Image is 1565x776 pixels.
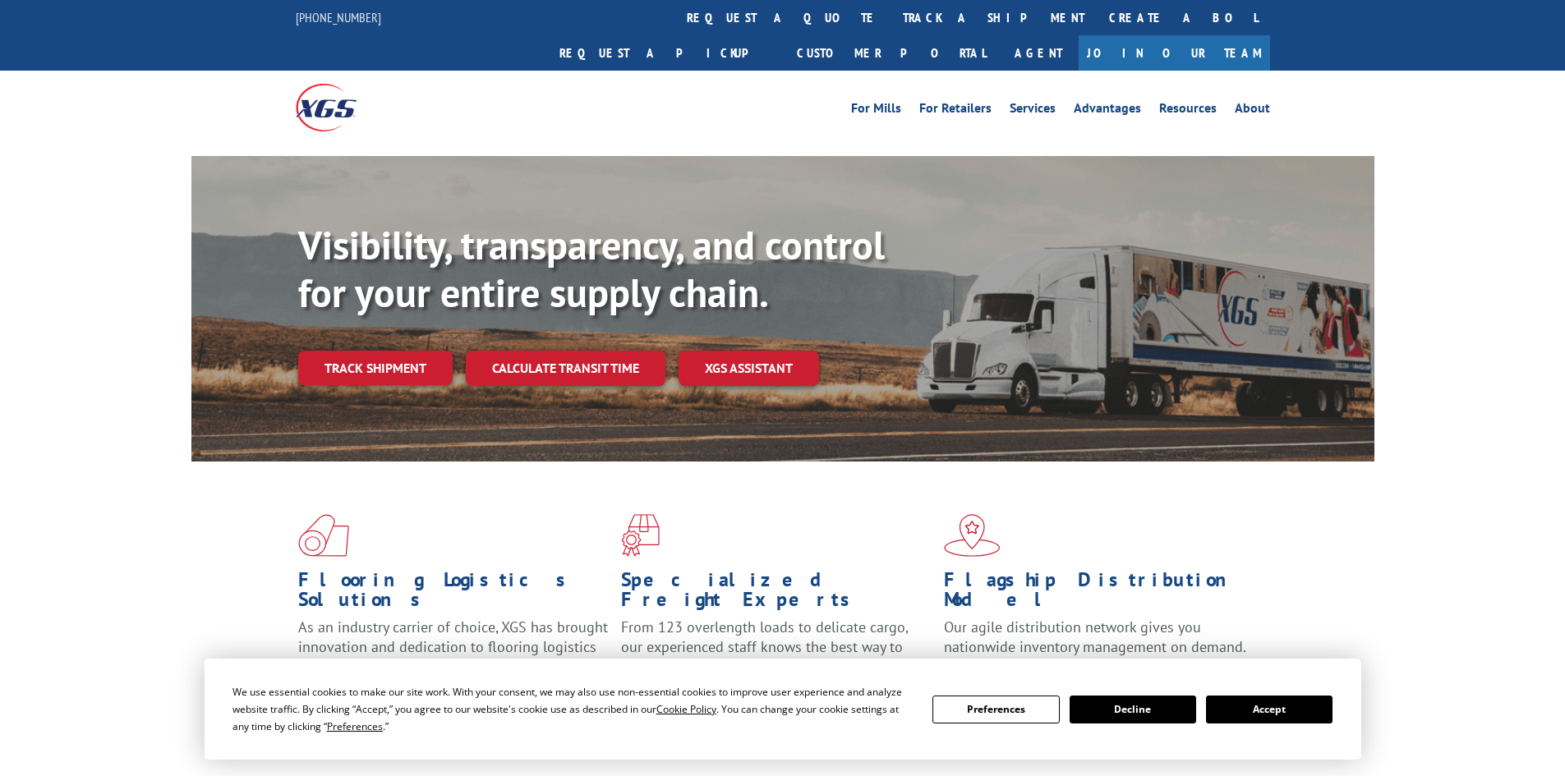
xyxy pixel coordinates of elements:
p: From 123 overlength loads to delicate cargo, our experienced staff knows the best way to move you... [621,618,932,691]
span: Cookie Policy [656,702,716,716]
a: Request a pickup [547,35,785,71]
a: Join Our Team [1079,35,1270,71]
span: Preferences [327,719,383,733]
a: Calculate transit time [466,351,665,386]
a: Services [1010,102,1056,120]
a: [PHONE_NUMBER] [296,9,381,25]
a: XGS ASSISTANT [679,351,819,386]
img: xgs-icon-total-supply-chain-intelligence-red [298,514,349,557]
a: Advantages [1074,102,1141,120]
a: Customer Portal [785,35,998,71]
div: Cookie Consent Prompt [205,659,1361,760]
span: As an industry carrier of choice, XGS has brought innovation and dedication to flooring logistics... [298,618,608,676]
a: For Mills [851,102,901,120]
button: Accept [1206,696,1333,723]
a: Agent [998,35,1079,71]
span: Our agile distribution network gives you nationwide inventory management on demand. [944,618,1246,656]
a: About [1235,102,1270,120]
a: Resources [1159,102,1217,120]
a: Track shipment [298,351,453,385]
img: xgs-icon-flagship-distribution-model-red [944,514,1001,557]
a: For Retailers [919,102,992,120]
img: xgs-icon-focused-on-flooring-red [621,514,660,557]
div: We use essential cookies to make our site work. With your consent, we may also use non-essential ... [232,683,913,735]
button: Preferences [932,696,1059,723]
h1: Flagship Distribution Model [944,570,1254,618]
h1: Specialized Freight Experts [621,570,932,618]
h1: Flooring Logistics Solutions [298,570,609,618]
button: Decline [1070,696,1196,723]
b: Visibility, transparency, and control for your entire supply chain. [298,219,885,318]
